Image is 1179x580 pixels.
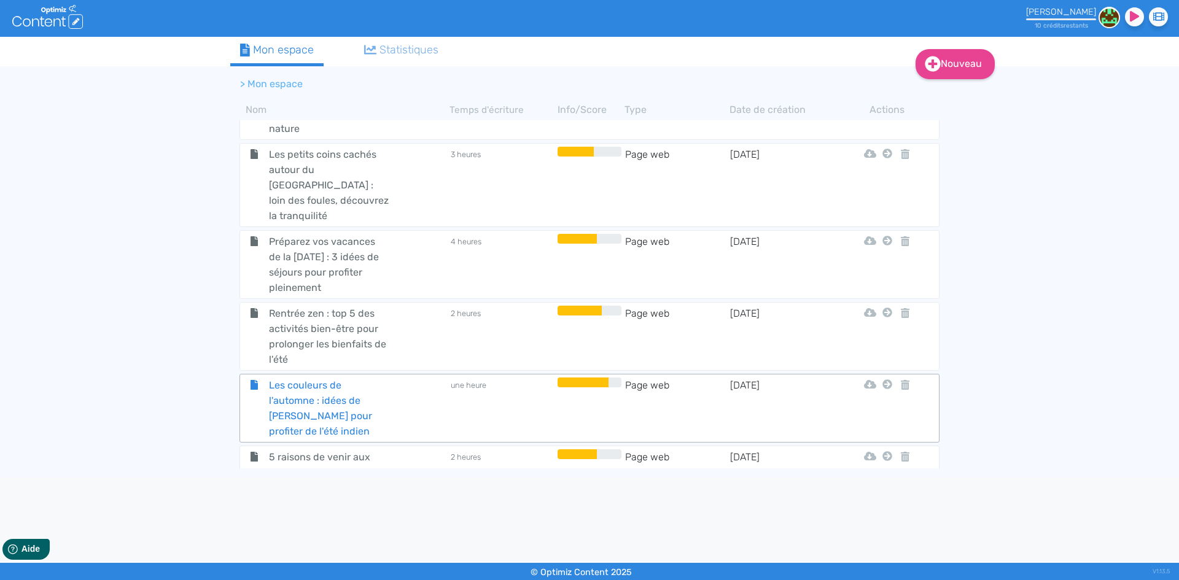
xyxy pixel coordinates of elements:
th: Actions [879,102,895,117]
span: Les couleurs de l'automne : idées de [PERSON_NAME] pour profiter de l'été indien [260,377,398,439]
th: Type [625,102,730,117]
td: [DATE] [730,306,835,367]
li: > Mon espace [240,77,303,91]
td: Page web [625,306,730,367]
a: Mon espace [230,37,324,66]
td: 3 heures [449,147,554,223]
td: 2 heures [449,306,554,367]
td: [DATE] [730,147,835,223]
nav: breadcrumb [230,69,844,99]
td: Page web [625,377,730,439]
td: Page web [625,449,730,511]
span: Rentrée zen : top 5 des activités bien-être pour prolonger les bienfaits de l'été [260,306,398,367]
td: Page web [625,147,730,223]
a: Statistiques [354,37,449,63]
td: 2 heures [449,449,554,511]
img: c196cae49c909dfeeae31401f57600bd [1099,7,1120,28]
span: 5 raisons de venir aux Sources du [GEOGRAPHIC_DATA] en automne (et pas en été !) [260,449,398,511]
td: Page web [625,234,730,295]
span: Les petits coins cachés autour du [GEOGRAPHIC_DATA] : loin des foules, découvrez la tranquilité [260,147,398,223]
span: s [1085,21,1088,29]
th: Info/Score [554,102,625,117]
div: Statistiques [364,42,439,58]
td: 4 heures [449,234,554,295]
th: Date de création [730,102,835,117]
span: s [1060,21,1064,29]
small: 10 crédit restant [1035,21,1088,29]
td: [DATE] [730,449,835,511]
div: [PERSON_NAME] [1026,7,1096,17]
a: Nouveau [916,49,995,79]
th: Nom [239,102,449,117]
span: Préparez vos vacances de la [DATE] : 3 idées de séjours pour profiter pleinement [260,234,398,295]
small: © Optimiz Content 2025 [531,567,632,578]
th: Temps d'écriture [449,102,554,117]
td: une heure [449,377,554,439]
div: V1.13.5 [1153,563,1170,580]
div: Mon espace [240,42,314,58]
td: [DATE] [730,377,835,439]
td: [DATE] [730,234,835,295]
